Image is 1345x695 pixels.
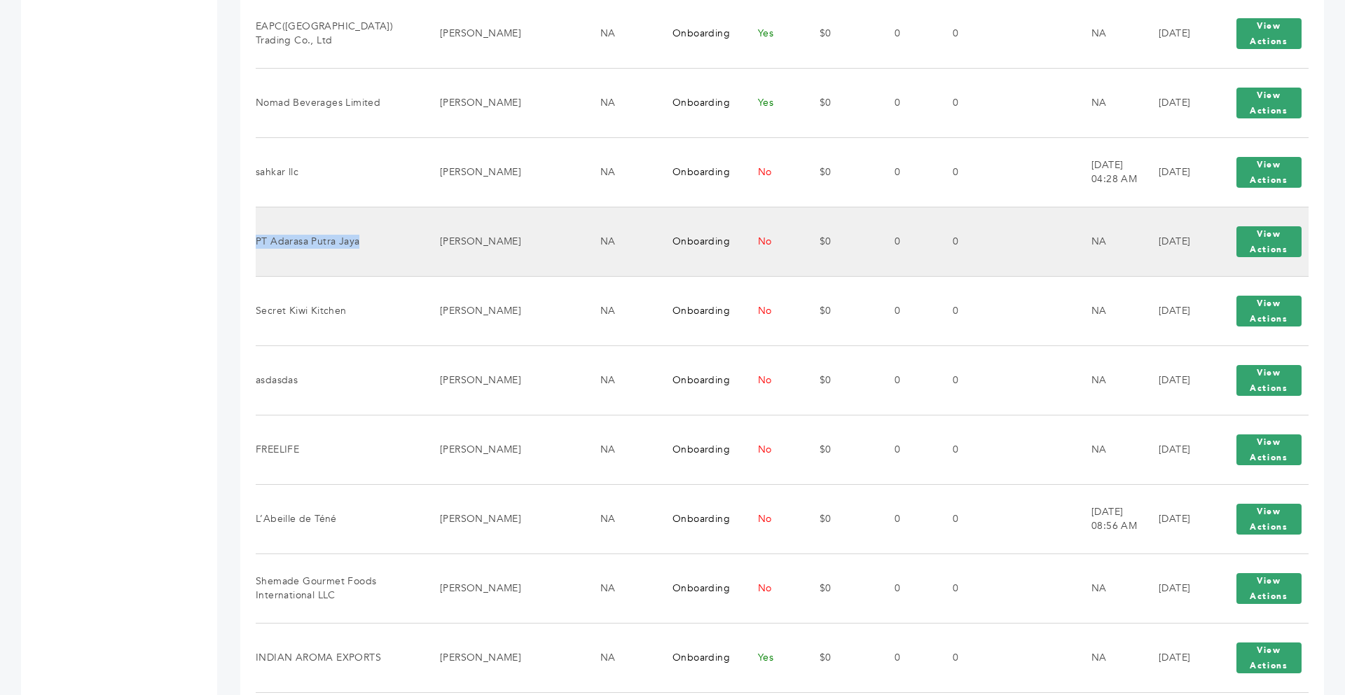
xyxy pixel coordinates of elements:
td: NA [1074,207,1141,276]
button: View Actions [1236,157,1302,188]
td: NA [583,345,655,415]
td: [DATE] [1141,553,1212,623]
td: [DATE] [1141,68,1212,137]
td: NA [583,484,655,553]
td: NA [583,415,655,484]
button: View Actions [1236,642,1302,673]
td: $0 [802,623,877,692]
td: Onboarding [655,484,740,553]
button: View Actions [1236,88,1302,118]
td: NA [1074,345,1141,415]
td: 0 [877,415,935,484]
td: 0 [935,207,1004,276]
td: No [740,276,802,345]
td: [DATE] 04:28 AM [1074,137,1141,207]
td: 0 [935,137,1004,207]
td: NA [583,137,655,207]
td: [PERSON_NAME] [422,276,583,345]
td: $0 [802,345,877,415]
td: Yes [740,623,802,692]
td: [DATE] [1141,484,1212,553]
button: View Actions [1236,18,1302,49]
td: $0 [802,68,877,137]
td: NA [583,207,655,276]
td: 0 [877,623,935,692]
td: NA [1074,415,1141,484]
td: No [740,553,802,623]
td: $0 [802,484,877,553]
td: NA [1074,623,1141,692]
td: [DATE] [1141,345,1212,415]
td: Nomad Beverages Limited [256,68,422,137]
td: [PERSON_NAME] [422,553,583,623]
td: $0 [802,137,877,207]
td: Onboarding [655,415,740,484]
button: View Actions [1236,365,1302,396]
td: No [740,137,802,207]
td: [PERSON_NAME] [422,68,583,137]
td: [PERSON_NAME] [422,345,583,415]
td: [PERSON_NAME] [422,415,583,484]
td: Onboarding [655,623,740,692]
td: PT Adarasa Putra Jaya [256,207,422,276]
td: Onboarding [655,276,740,345]
td: 0 [877,345,935,415]
td: $0 [802,553,877,623]
td: Onboarding [655,207,740,276]
td: 0 [935,484,1004,553]
button: View Actions [1236,573,1302,604]
button: View Actions [1236,296,1302,326]
td: [DATE] 08:56 AM [1074,484,1141,553]
td: [DATE] [1141,276,1212,345]
td: asdasdas [256,345,422,415]
td: $0 [802,415,877,484]
td: NA [583,276,655,345]
td: NA [1074,553,1141,623]
button: View Actions [1236,504,1302,535]
td: sahkar llc [256,137,422,207]
td: INDIAN AROMA EXPORTS [256,623,422,692]
td: No [740,415,802,484]
td: [PERSON_NAME] [422,207,583,276]
td: 0 [935,553,1004,623]
td: No [740,484,802,553]
td: [DATE] [1141,623,1212,692]
td: Yes [740,68,802,137]
td: NA [583,623,655,692]
td: Shemade Gourmet Foods International LLC [256,553,422,623]
td: [PERSON_NAME] [422,623,583,692]
td: Onboarding [655,553,740,623]
td: FREELIFE [256,415,422,484]
td: [DATE] [1141,137,1212,207]
button: View Actions [1236,434,1302,465]
td: 0 [877,553,935,623]
td: [PERSON_NAME] [422,484,583,553]
td: NA [1074,276,1141,345]
td: 0 [935,415,1004,484]
td: Onboarding [655,137,740,207]
td: NA [1074,68,1141,137]
td: 0 [877,137,935,207]
td: L’Abeille de Téné [256,484,422,553]
td: [PERSON_NAME] [422,137,583,207]
td: [DATE] [1141,207,1212,276]
td: 0 [877,68,935,137]
td: 0 [877,207,935,276]
td: 0 [935,345,1004,415]
td: [DATE] [1141,415,1212,484]
td: Secret Kiwi Kitchen [256,276,422,345]
button: View Actions [1236,226,1302,257]
td: 0 [935,276,1004,345]
td: 0 [935,68,1004,137]
td: $0 [802,276,877,345]
td: No [740,207,802,276]
td: 0 [935,623,1004,692]
td: 0 [877,276,935,345]
td: No [740,345,802,415]
td: $0 [802,207,877,276]
td: Onboarding [655,68,740,137]
td: Onboarding [655,345,740,415]
td: NA [583,68,655,137]
td: NA [583,553,655,623]
td: 0 [877,484,935,553]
